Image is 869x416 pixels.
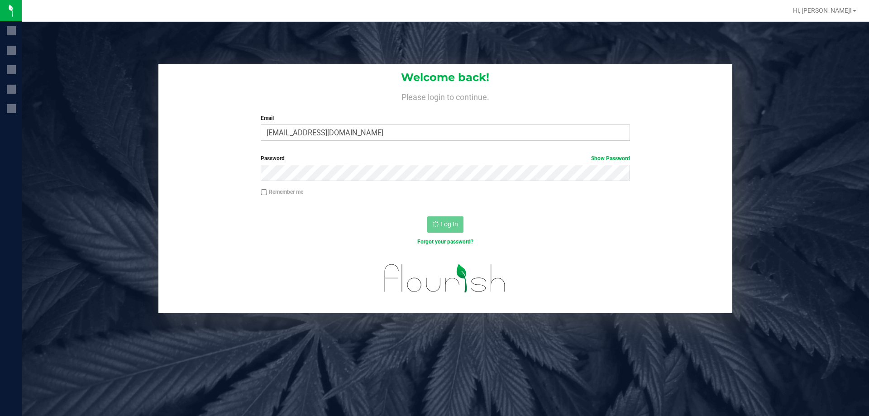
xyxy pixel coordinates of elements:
[261,188,303,196] label: Remember me
[261,155,285,162] span: Password
[417,239,473,245] a: Forgot your password?
[261,114,630,122] label: Email
[793,7,852,14] span: Hi, [PERSON_NAME]!
[158,91,732,101] h4: Please login to continue.
[261,189,267,196] input: Remember me
[373,255,517,301] img: flourish_logo.svg
[158,72,732,83] h1: Welcome back!
[440,220,458,228] span: Log In
[427,216,463,233] button: Log In
[591,155,630,162] a: Show Password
